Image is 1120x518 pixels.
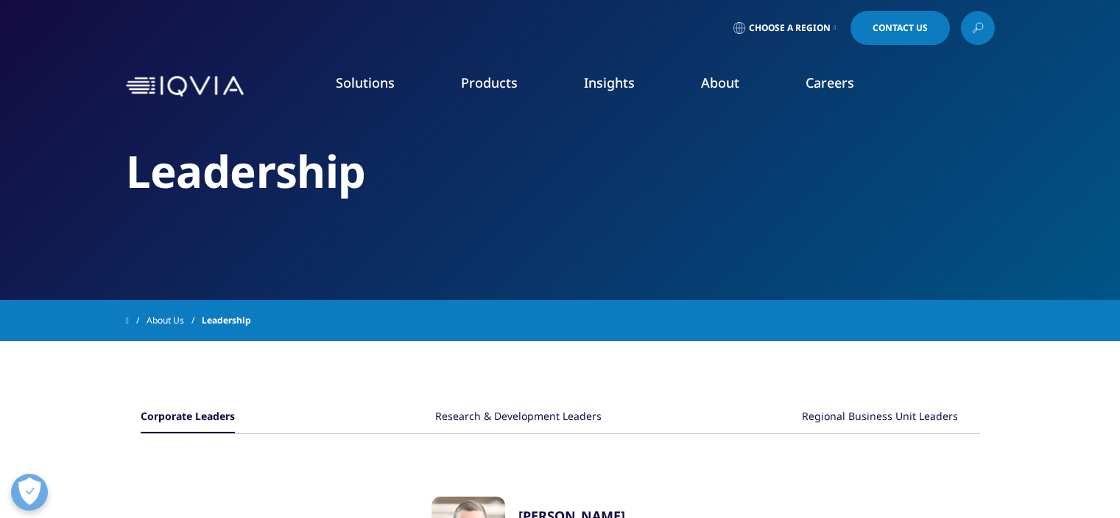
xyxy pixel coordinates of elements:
a: About Us [147,307,202,334]
a: Careers [806,74,854,91]
a: Insights [584,74,635,91]
a: Contact Us [850,11,950,45]
span: Contact Us [873,24,928,32]
a: Products [461,74,518,91]
button: Research & Development Leaders [435,402,602,433]
button: Corporate Leaders [141,402,235,433]
nav: Primary [250,52,995,121]
button: Regional Business Unit Leaders [802,402,958,433]
a: About [701,74,739,91]
h2: Leadership [126,144,995,199]
span: Choose a Region [749,22,831,34]
a: Solutions [336,74,395,91]
span: Leadership [202,307,251,334]
button: Abrir preferencias [11,474,48,511]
